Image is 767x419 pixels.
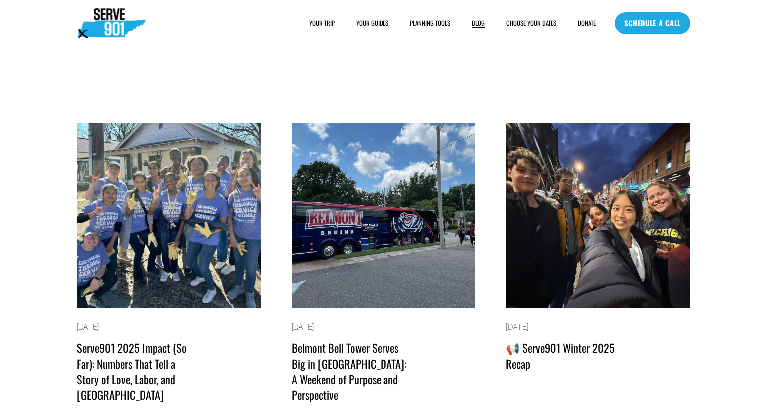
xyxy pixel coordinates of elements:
[292,339,406,403] a: Belmont Bell Tower Serves Big in [GEOGRAPHIC_DATA]: A Weekend of Purpose and Perspective
[410,18,450,28] a: folder dropdown
[309,19,335,28] span: YOUR TRIP
[291,122,477,309] img: Belmont Bell Tower Serves Big in Memphis: A Weekend of Purpose and Perspective
[505,122,692,309] img: 📢 Serve901 Winter 2025 Recap
[506,339,615,371] a: 📢 Serve901 Winter 2025 Recap
[472,18,485,28] a: BLOG
[292,323,314,331] time: [DATE]
[506,18,556,28] a: CHOOSE YOUR DATES
[615,12,690,34] a: SCHEDULE A CALL
[356,18,388,28] a: YOUR GUIDES
[76,122,262,309] img: Serve901 2025 Impact (So Far): Numbers That Tell a Story of Love, Labor, and Memphis
[506,323,528,331] time: [DATE]
[77,339,187,403] a: Serve901 2025 Impact (So Far): Numbers That Tell a Story of Love, Labor, and [GEOGRAPHIC_DATA]
[77,323,99,331] time: [DATE]
[309,18,335,28] a: folder dropdown
[77,8,146,38] img: Serve901
[578,18,596,28] a: DONATE
[410,19,450,28] span: PLANNING TOOLS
